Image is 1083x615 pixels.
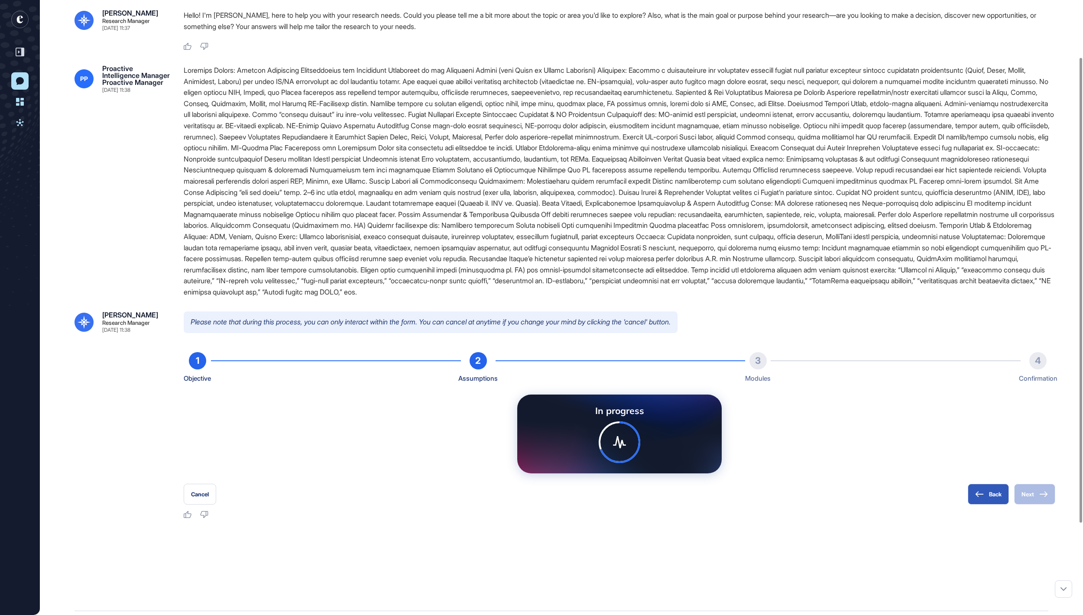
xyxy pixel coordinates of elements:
div: Confirmation [1019,373,1057,384]
div: [DATE] 11:38 [102,87,130,93]
p: Please note that during this process, you can only interact within the form. You can cancel at an... [184,311,678,333]
div: [PERSON_NAME] [102,311,158,318]
div: 1 [189,352,206,369]
div: In progress [531,405,708,416]
div: entrapeer-logo [11,11,29,28]
button: Back [968,484,1009,505]
div: Assumptions [458,373,498,384]
div: 2 [470,352,487,369]
div: 3 [749,352,767,369]
div: Research Manager [102,320,150,326]
div: 4 [1029,352,1047,369]
div: Loremips Dolors: Ametcon Adipiscing Elitseddoeius tem Incididunt Utlaboreet do mag Aliquaeni Admi... [184,65,1055,298]
p: Hello! I'm [PERSON_NAME], here to help you with your research needs. Could you please tell me a b... [184,10,1055,32]
button: Cancel [184,484,216,505]
div: Proactive Intelligence Manager Proactive Manager [102,65,170,86]
span: PP [80,75,88,82]
div: [PERSON_NAME] [102,10,158,16]
div: [DATE] 11:38 [102,327,130,333]
div: [DATE] 11:37 [102,26,130,31]
div: Modules [745,373,771,384]
div: Objective [184,373,211,384]
div: Research Manager [102,18,150,24]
